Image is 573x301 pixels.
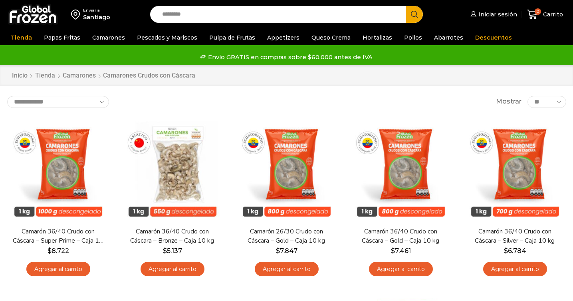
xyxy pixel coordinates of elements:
span: Mostrar [496,97,521,106]
a: Agregar al carrito: “Camarón 36/40 Crudo con Cáscara - Super Prime - Caja 10 kg” [26,262,90,277]
span: $ [504,247,508,255]
a: Tienda [35,71,56,80]
a: Inicio [12,71,28,80]
a: Queso Crema [307,30,355,45]
div: Enviar a [83,8,110,13]
nav: Breadcrumb [12,71,195,80]
span: $ [276,247,280,255]
a: Appetizers [263,30,303,45]
a: Descuentos [471,30,516,45]
a: Camarón 36/40 Crudo con Cáscara – Super Prime – Caja 10 kg [12,227,104,245]
span: $ [48,247,52,255]
button: Search button [406,6,423,23]
a: Iniciar sesión [468,6,517,22]
a: Abarrotes [430,30,467,45]
a: 0 Carrito [525,5,565,24]
a: Agregar al carrito: “Camarón 36/40 Crudo con Cáscara - Silver - Caja 10 kg” [483,262,547,277]
a: Camarones [88,30,129,45]
a: Camarón 36/40 Crudo con Cáscara – Gold – Caja 10 kg [355,227,446,245]
a: Agregar al carrito: “Camarón 26/30 Crudo con Cáscara - Gold - Caja 10 kg” [255,262,319,277]
a: Hortalizas [359,30,396,45]
img: address-field-icon.svg [71,8,83,21]
a: Pollos [400,30,426,45]
a: Camarón 36/40 Crudo con Cáscara – Silver – Caja 10 kg [469,227,561,245]
div: Santiago [83,13,110,21]
a: Pulpa de Frutas [205,30,259,45]
span: Iniciar sesión [476,10,517,18]
a: Agregar al carrito: “Camarón 36/40 Crudo con Cáscara - Bronze - Caja 10 kg” [141,262,204,277]
a: Papas Fritas [40,30,84,45]
a: Camarón 26/30 Crudo con Cáscara – Gold – Caja 10 kg [240,227,332,245]
a: Pescados y Mariscos [133,30,201,45]
a: Camarón 36/40 Crudo con Cáscara – Bronze – Caja 10 kg [126,227,218,245]
span: $ [391,247,395,255]
span: Carrito [541,10,563,18]
a: Camarones [62,71,96,80]
span: $ [163,247,167,255]
h1: Camarones Crudos con Cáscara [103,72,195,79]
bdi: 6.784 [504,247,526,255]
bdi: 5.137 [163,247,182,255]
a: Tienda [7,30,36,45]
bdi: 8.722 [48,247,69,255]
a: Agregar al carrito: “Camarón 36/40 Crudo con Cáscara - Gold - Caja 10 kg” [369,262,433,277]
bdi: 7.461 [391,247,411,255]
bdi: 7.847 [276,247,297,255]
span: 0 [535,8,541,15]
select: Pedido de la tienda [7,96,109,108]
